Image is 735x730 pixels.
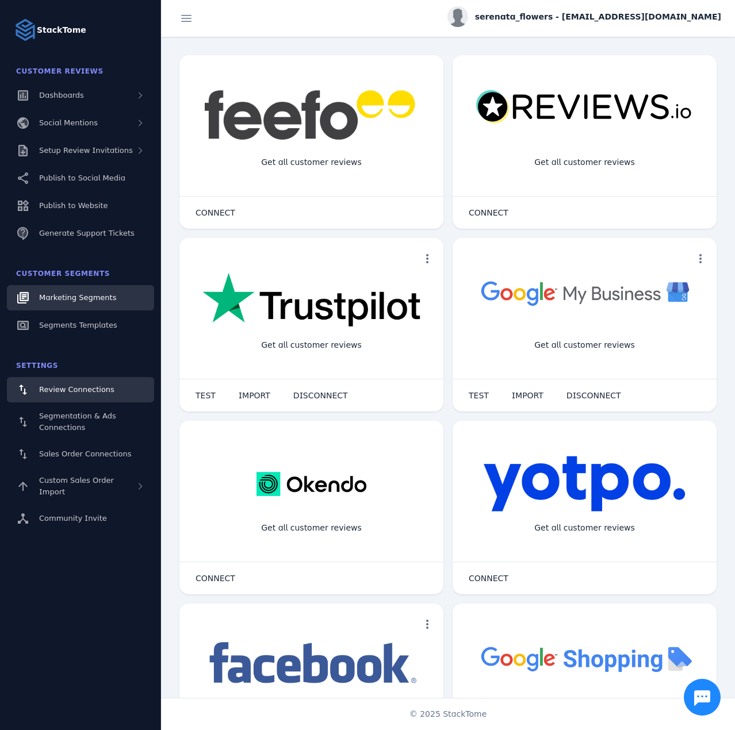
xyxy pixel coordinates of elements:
[39,514,107,522] span: Community Invite
[469,391,489,399] span: TEST
[416,247,439,270] button: more
[483,455,686,513] img: yotpo.png
[689,247,712,270] button: more
[202,272,420,329] img: trustpilot.png
[39,476,114,496] span: Custom Sales Order Import
[39,91,84,99] span: Dashboards
[469,574,508,582] span: CONNECT
[566,391,621,399] span: DISCONNECT
[39,385,114,394] span: Review Connections
[39,412,116,432] span: Segmentation & Ads Connections
[196,209,235,217] span: CONNECT
[39,321,117,329] span: Segments Templates
[184,201,247,224] button: CONNECT
[516,696,652,726] div: Import Products from Google
[252,330,371,360] div: Get all customer reviews
[184,384,227,407] button: TEST
[239,391,270,399] span: IMPORT
[7,441,154,467] a: Sales Order Connections
[457,201,520,224] button: CONNECT
[476,90,694,125] img: reviewsio.svg
[476,272,694,313] img: googlebusiness.png
[447,6,721,27] button: serenata_flowers - [EMAIL_ADDRESS][DOMAIN_NAME]
[227,384,282,407] button: IMPORT
[7,405,154,439] a: Segmentation & Ads Connections
[39,293,116,302] span: Marketing Segments
[202,638,420,689] img: facebook.png
[37,24,86,36] strong: StackTome
[7,506,154,531] a: Community Invite
[202,90,420,140] img: feefo.png
[476,638,694,679] img: googleshopping.png
[447,6,468,27] img: profile.jpg
[282,384,359,407] button: DISCONNECT
[475,11,721,23] span: serenata_flowers - [EMAIL_ADDRESS][DOMAIN_NAME]
[500,384,555,407] button: IMPORT
[39,146,133,155] span: Setup Review Invitations
[525,147,644,178] div: Get all customer reviews
[14,18,37,41] img: Logo image
[16,270,110,278] span: Customer Segments
[16,67,104,75] span: Customer Reviews
[184,567,247,590] button: CONNECT
[39,229,135,237] span: Generate Support Tickets
[39,174,125,182] span: Publish to Social Media
[7,313,154,338] a: Segments Templates
[7,221,154,246] a: Generate Support Tickets
[39,118,98,127] span: Social Mentions
[525,330,644,360] div: Get all customer reviews
[416,613,439,636] button: more
[196,574,235,582] span: CONNECT
[409,708,487,720] span: © 2025 StackTome
[525,513,644,543] div: Get all customer reviews
[39,201,108,210] span: Publish to Website
[7,166,154,191] a: Publish to Social Media
[457,567,520,590] button: CONNECT
[293,391,348,399] span: DISCONNECT
[469,209,508,217] span: CONNECT
[257,455,366,513] img: okendo.webp
[7,285,154,310] a: Marketing Segments
[252,147,371,178] div: Get all customer reviews
[555,384,633,407] button: DISCONNECT
[39,449,131,458] span: Sales Order Connections
[457,384,500,407] button: TEST
[16,362,58,370] span: Settings
[7,377,154,402] a: Review Connections
[512,391,543,399] span: IMPORT
[252,513,371,543] div: Get all customer reviews
[196,391,216,399] span: TEST
[7,193,154,218] a: Publish to Website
